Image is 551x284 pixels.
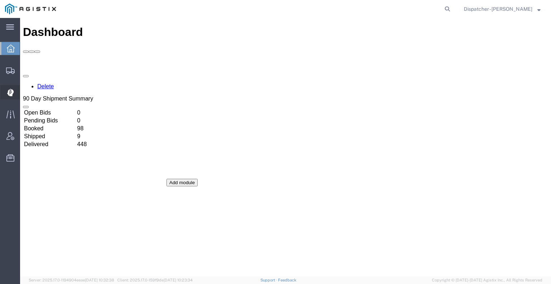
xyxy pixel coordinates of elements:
[57,107,72,114] td: 98
[432,277,542,283] span: Copyright © [DATE]-[DATE] Agistix Inc., All Rights Reserved
[164,278,193,282] span: [DATE] 10:23:34
[29,278,114,282] span: Server: 2025.17.0-1194904eeae
[4,99,56,106] td: Pending Bids
[260,278,278,282] a: Support
[57,123,72,130] td: 448
[20,18,551,276] iframe: FS Legacy Container
[117,278,193,282] span: Client: 2025.17.0-159f9de
[57,91,72,98] td: 0
[4,107,56,114] td: Booked
[4,123,56,130] td: Delivered
[463,5,541,13] button: Dispatcher - [PERSON_NAME]
[146,161,178,168] button: Add module
[57,115,72,122] td: 9
[5,4,56,14] img: logo
[4,115,56,122] td: Shipped
[85,278,114,282] span: [DATE] 10:32:38
[278,278,296,282] a: Feedback
[464,5,532,13] span: Dispatcher - Cameron Bowman
[57,99,72,106] td: 0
